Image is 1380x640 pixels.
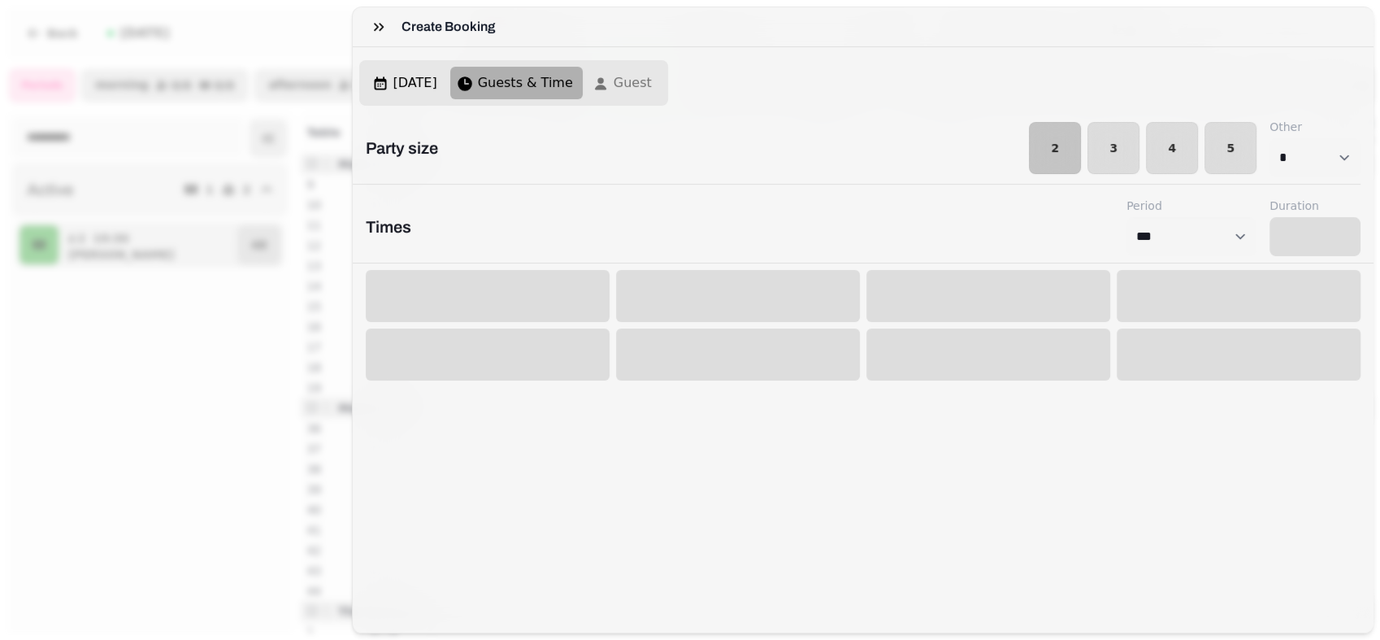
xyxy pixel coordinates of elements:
span: 5 [1218,142,1243,154]
span: 3 [1101,142,1126,154]
h3: Create Booking [401,17,501,37]
span: Guests & Time [478,73,573,93]
label: Other [1269,119,1360,135]
button: 5 [1204,122,1256,174]
label: Period [1126,198,1256,214]
button: 3 [1087,122,1139,174]
button: 4 [1146,122,1198,174]
h2: Times [366,216,411,238]
span: Guest [614,73,652,93]
h2: Party size [353,137,438,159]
span: 4 [1160,142,1184,154]
span: 2 [1043,142,1067,154]
span: [DATE] [393,73,437,93]
label: Duration [1269,198,1360,214]
button: 2 [1029,122,1081,174]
